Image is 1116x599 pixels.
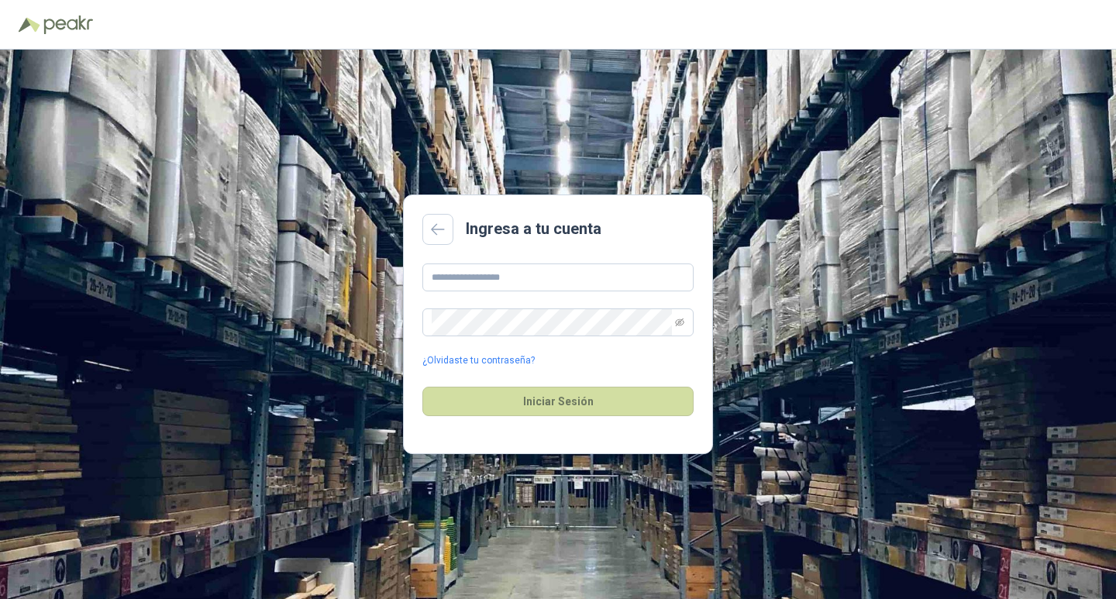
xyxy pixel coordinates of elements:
[43,15,93,34] img: Peakr
[675,318,684,327] span: eye-invisible
[422,387,694,416] button: Iniciar Sesión
[466,217,601,241] h2: Ingresa a tu cuenta
[422,353,535,368] a: ¿Olvidaste tu contraseña?
[19,17,40,33] img: Logo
